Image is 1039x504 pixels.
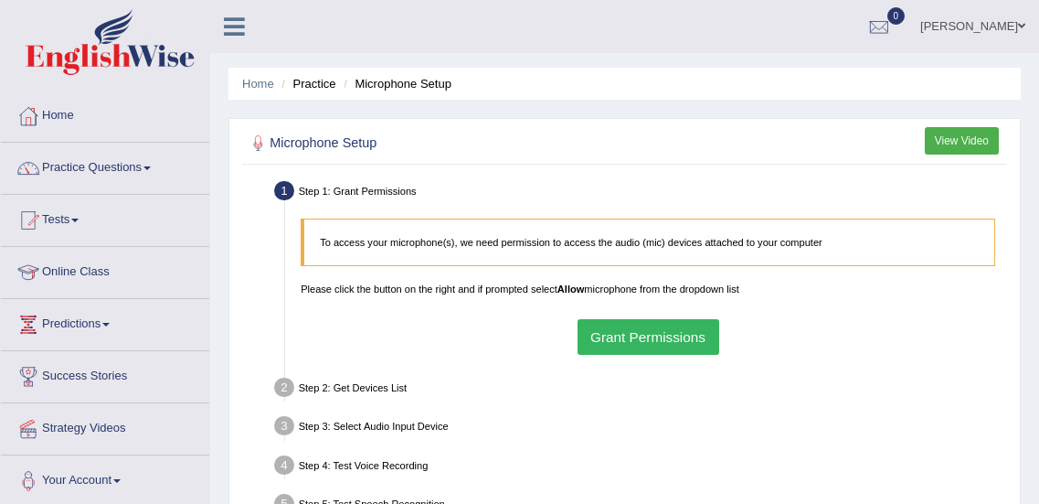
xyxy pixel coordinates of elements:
[1,195,209,241] a: Tests
[339,75,451,92] li: Microphone Setup
[1,403,209,449] a: Strategy Videos
[557,284,584,295] b: Allow
[1,247,209,293] a: Online Class
[887,7,906,25] span: 0
[268,177,1013,210] div: Step 1: Grant Permissions
[268,373,1013,407] div: Step 2: Get Devices List
[1,299,209,345] a: Predictions
[925,127,999,154] button: View Video
[301,282,995,296] p: Please click the button on the right and if prompted select microphone from the dropdown list
[1,91,209,136] a: Home
[1,143,209,188] a: Practice Questions
[1,456,209,501] a: Your Account
[268,451,1013,485] div: Step 4: Test Voice Recording
[1,351,209,397] a: Success Stories
[247,132,716,155] h2: Microphone Setup
[242,77,274,91] a: Home
[320,235,979,250] p: To access your microphone(s), we need permission to access the audio (mic) devices attached to yo...
[578,319,719,355] button: Grant Permissions
[277,75,335,92] li: Practice
[268,412,1013,445] div: Step 3: Select Audio Input Device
